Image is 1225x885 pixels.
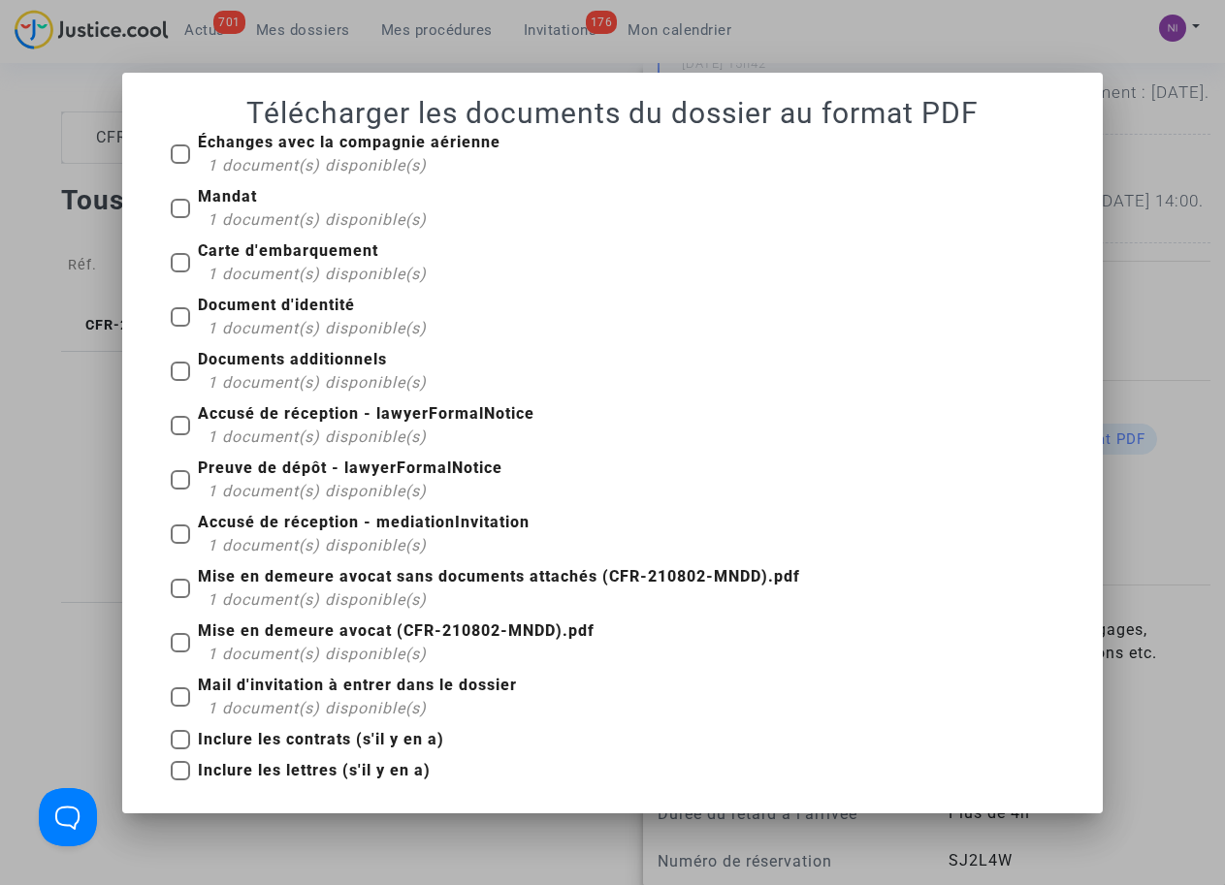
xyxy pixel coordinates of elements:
[208,590,427,609] span: 1 document(s) disponible(s)
[198,350,387,368] b: Documents additionnels
[208,536,427,554] span: 1 document(s) disponible(s)
[208,210,427,229] span: 1 document(s) disponible(s)
[145,96,1079,131] h1: Télécharger les documents du dossier au format PDF
[208,373,427,392] span: 1 document(s) disponible(s)
[198,241,378,260] b: Carte d'embarquement
[198,187,257,205] b: Mandat
[198,296,355,314] b: Document d'identité
[208,319,427,337] span: 1 document(s) disponible(s)
[198,761,431,779] b: Inclure les lettres (s'il y en a)
[198,513,530,531] b: Accusé de réception - mediationInvitation
[198,133,500,151] b: Échanges avec la compagnie aérienne
[208,645,427,663] span: 1 document(s) disponible(s)
[198,567,800,585] b: Mise en demeure avocat sans documents attachés (CFR-210802-MNDD).pdf
[198,730,444,748] b: Inclure les contrats (s'il y en a)
[208,265,427,283] span: 1 document(s) disponible(s)
[208,156,427,174] span: 1 document(s) disponible(s)
[208,427,427,446] span: 1 document(s) disponible(s)
[39,788,97,846] iframe: Help Scout Beacon - Open
[208,482,427,500] span: 1 document(s) disponible(s)
[198,621,595,640] b: Mise en demeure avocat (CFR-210802-MNDD).pdf
[198,404,534,423] b: Accusé de réception - lawyerFormalNotice
[208,699,427,717] span: 1 document(s) disponible(s)
[198,676,517,694] b: Mail d'invitation à entrer dans le dossier
[198,458,502,477] b: Preuve de dépôt - lawyerFormalNotice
